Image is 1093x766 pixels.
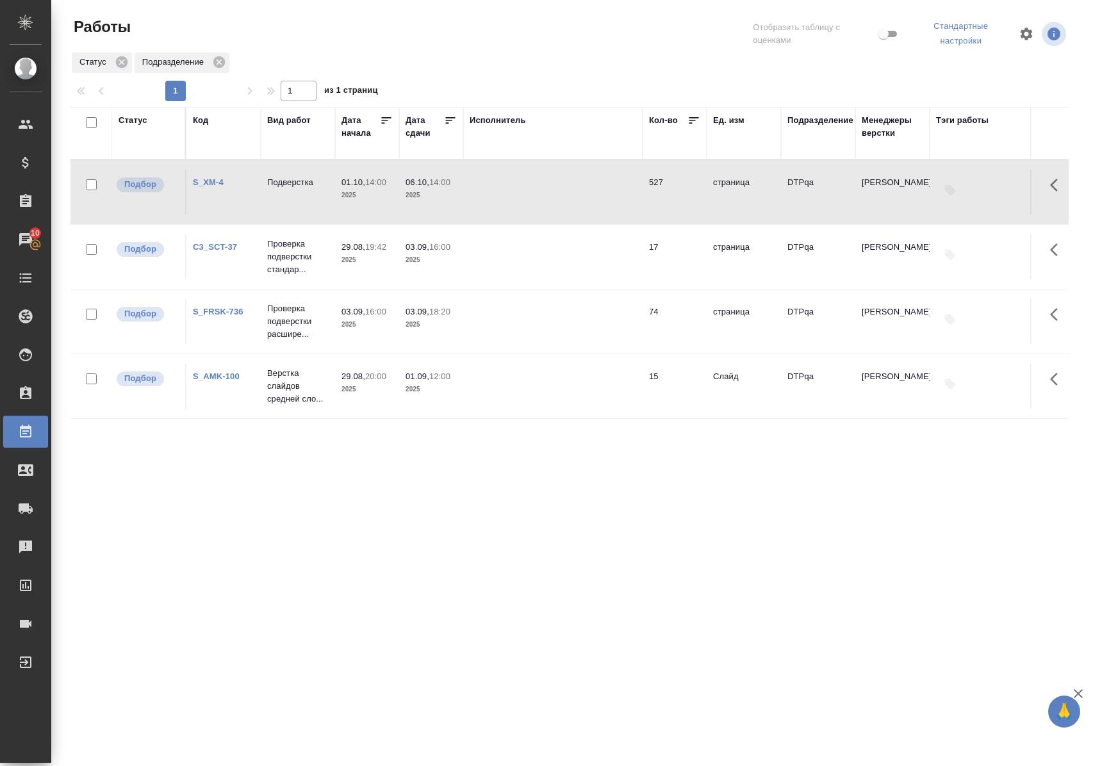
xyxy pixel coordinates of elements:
p: [PERSON_NAME] [862,176,923,189]
div: Статус [72,53,132,73]
div: Подразделение [787,114,853,127]
td: 74 [643,299,707,344]
button: Здесь прячутся важные кнопки [1042,234,1073,265]
span: Работы [70,17,131,37]
span: Настроить таблицу [1011,19,1042,49]
td: DTPqa [781,364,855,409]
td: страница [707,299,781,344]
button: Здесь прячутся важные кнопки [1042,170,1073,200]
p: 03.09, [341,307,365,316]
p: 01.09, [406,371,429,381]
p: 2025 [341,383,393,396]
p: 16:00 [365,307,386,316]
span: Посмотреть информацию [1042,22,1069,46]
span: из 1 страниц [324,83,378,101]
a: S_AMK-100 [193,371,240,381]
p: 03.09, [406,242,429,252]
p: 18:20 [429,307,450,316]
td: Слайд [707,364,781,409]
div: Можно подбирать исполнителей [115,241,179,258]
div: Вид работ [267,114,311,127]
button: Добавить тэги [936,241,964,269]
button: Добавить тэги [936,176,964,204]
p: Подбор [124,372,156,385]
p: 06.10, [406,177,429,187]
p: 2025 [406,383,457,396]
button: Добавить тэги [936,370,964,398]
p: 2025 [406,189,457,202]
p: Подразделение [142,56,208,69]
p: 29.08, [341,242,365,252]
p: Подверстка [267,176,329,189]
td: страница [707,170,781,215]
p: Подбор [124,307,156,320]
p: [PERSON_NAME] [862,370,923,383]
button: 🙏 [1048,696,1080,728]
p: [PERSON_NAME] [862,241,923,254]
p: Проверка подверстки расшире... [267,302,329,341]
div: Тэги работы [936,114,989,127]
div: Код [193,114,208,127]
p: [PERSON_NAME] [862,306,923,318]
p: Подбор [124,178,156,191]
td: DTPqa [781,299,855,344]
a: S_XM-4 [193,177,224,187]
p: 19:42 [365,242,386,252]
p: Статус [79,56,111,69]
p: 01.10, [341,177,365,187]
p: Верстка слайдов средней сло... [267,367,329,405]
p: 20:00 [365,371,386,381]
button: Добавить тэги [936,306,964,334]
div: Можно подбирать исполнителей [115,370,179,387]
td: страница [707,234,781,279]
td: 527 [643,170,707,215]
span: Отобразить таблицу с оценками [753,21,875,47]
div: Дата сдачи [406,114,444,140]
p: 14:00 [365,177,386,187]
p: Проверка подверстки стандар... [267,238,329,276]
div: Статус [119,114,147,127]
span: 🙏 [1053,698,1075,725]
a: 10 [3,224,48,256]
div: Менеджеры верстки [862,114,923,140]
p: Подбор [124,243,156,256]
p: 12:00 [429,371,450,381]
td: 15 [643,364,707,409]
p: 2025 [406,318,457,331]
p: 29.08, [341,371,365,381]
button: Здесь прячутся важные кнопки [1042,364,1073,395]
p: 2025 [341,318,393,331]
td: DTPqa [781,234,855,279]
p: 14:00 [429,177,450,187]
p: 2025 [341,189,393,202]
p: 2025 [341,254,393,266]
p: 16:00 [429,242,450,252]
div: Кол-во [649,114,678,127]
div: Ед. изм [713,114,744,127]
div: Исполнитель [470,114,526,127]
button: Здесь прячутся важные кнопки [1042,299,1073,330]
a: S_FRSK-736 [193,307,243,316]
a: C3_SCT-37 [193,242,237,252]
div: split button [911,17,1011,51]
p: 03.09, [406,307,429,316]
p: 2025 [406,254,457,266]
td: DTPqa [781,170,855,215]
td: 17 [643,234,707,279]
div: Подразделение [135,53,229,73]
span: 10 [23,227,47,240]
div: Дата начала [341,114,380,140]
div: Можно подбирать исполнителей [115,306,179,323]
